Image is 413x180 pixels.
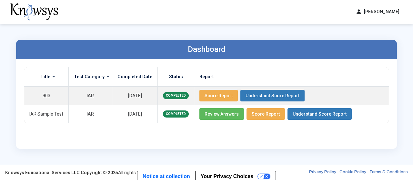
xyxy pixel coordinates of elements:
span: Score Report [205,93,233,98]
td: [DATE] [112,86,158,105]
div: All rights reserved. [5,169,156,176]
td: IAR [69,105,112,123]
span: Score Report [252,111,280,117]
label: Completed Date [117,74,152,80]
a: Privacy Policy [309,169,336,176]
label: Dashboard [188,45,226,54]
span: Understand Score Report [293,111,347,117]
label: Title [40,74,50,80]
span: Understand Score Report [246,93,299,98]
button: Understand Score Report [240,90,305,101]
td: IAR [69,86,112,105]
span: COMPLETED [163,92,189,99]
th: Status [158,67,194,87]
button: person[PERSON_NAME] [352,6,403,17]
td: IAR Sample Test [24,105,69,123]
a: Cookie Policy [339,169,366,176]
button: Score Report [247,108,285,120]
a: Terms & Conditions [369,169,408,176]
img: knowsys-logo.png [10,3,58,21]
td: [DATE] [112,105,158,123]
span: COMPLETED [163,110,189,118]
span: Review Answers [205,111,239,117]
span: person [356,8,362,15]
th: Report [194,67,389,87]
button: Score Report [199,90,238,101]
button: Review Answers [199,108,244,120]
strong: Knowsys Educational Services LLC Copyright © 2025 [5,170,118,175]
label: Test Category [74,74,105,80]
td: 903 [24,86,69,105]
button: Understand Score Report [287,108,352,120]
